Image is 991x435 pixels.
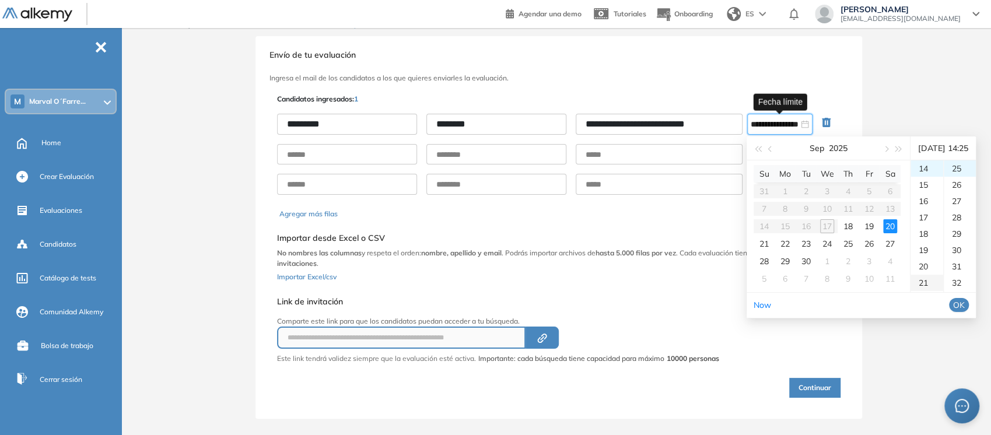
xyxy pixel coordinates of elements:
[841,254,855,268] div: 2
[799,237,813,251] div: 23
[754,270,775,287] td: 2025-10-05
[674,9,713,18] span: Onboarding
[754,252,775,270] td: 2025-09-28
[277,233,841,243] h5: Importar desde Excel o CSV
[817,235,838,252] td: 2025-09-24
[880,235,901,252] td: 2025-09-27
[41,138,61,148] span: Home
[796,252,817,270] td: 2025-09-30
[838,252,859,270] td: 2025-10-02
[775,252,796,270] td: 2025-09-29
[859,235,880,252] td: 2025-09-26
[40,307,103,317] span: Comunidad Alkemy
[944,226,976,242] div: 29
[14,97,21,106] span: M
[277,297,719,307] h5: Link de invitación
[911,193,943,209] div: 16
[775,270,796,287] td: 2025-10-06
[859,165,880,183] th: Fr
[944,258,976,275] div: 31
[817,252,838,270] td: 2025-10-01
[506,6,582,20] a: Agendar una demo
[40,239,76,250] span: Candidatos
[949,298,969,312] button: OK
[820,254,834,268] div: 1
[40,374,82,385] span: Cerrar sesión
[820,272,834,286] div: 8
[269,74,848,82] h3: Ingresa el mail de los candidatos a los que quieres enviarles la evaluación.
[911,209,943,226] div: 17
[944,160,976,177] div: 25
[810,136,824,160] button: Sep
[841,272,855,286] div: 9
[915,136,971,160] div: [DATE] 14:25
[859,252,880,270] td: 2025-10-03
[944,242,976,258] div: 30
[754,93,807,110] div: Fecha límite
[883,254,897,268] div: 4
[911,226,943,242] div: 18
[883,237,897,251] div: 27
[775,235,796,252] td: 2025-09-22
[859,270,880,287] td: 2025-10-10
[40,205,82,216] span: Evaluaciones
[838,270,859,287] td: 2025-10-09
[911,160,943,177] div: 14
[911,177,943,193] div: 15
[880,252,901,270] td: 2025-10-04
[759,12,766,16] img: arrow
[838,218,859,235] td: 2025-09-18
[841,14,961,23] span: [EMAIL_ADDRESS][DOMAIN_NAME]
[883,272,897,286] div: 11
[277,248,362,257] b: No nombres las columnas
[277,269,337,283] button: Importar Excel/csv
[269,50,848,60] h3: Envío de tu evaluación
[277,316,719,327] p: Comparte este link para que los candidatos puedan acceder a tu búsqueda.
[911,291,943,307] div: 22
[596,248,676,257] b: hasta 5.000 filas por vez
[277,272,337,281] span: Importar Excel/csv
[41,341,93,351] span: Bolsa de trabajo
[656,2,713,27] button: Onboarding
[796,235,817,252] td: 2025-09-23
[841,219,855,233] div: 18
[862,219,876,233] div: 19
[775,165,796,183] th: Mo
[757,254,771,268] div: 28
[838,165,859,183] th: Th
[955,399,969,413] span: message
[277,353,476,364] p: Este link tendrá validez siempre que la evaluación esté activa.
[953,299,965,311] span: OK
[883,219,897,233] div: 20
[757,237,771,251] div: 21
[778,237,792,251] div: 22
[841,237,855,251] div: 25
[859,218,880,235] td: 2025-09-19
[745,9,754,19] span: ES
[757,272,771,286] div: 5
[754,235,775,252] td: 2025-09-21
[277,248,841,269] p: y respeta el orden: . Podrás importar archivos de . Cada evaluación tiene un .
[796,270,817,287] td: 2025-10-07
[880,218,901,235] td: 2025-09-20
[829,136,848,160] button: 2025
[841,5,961,14] span: [PERSON_NAME]
[817,165,838,183] th: We
[944,209,976,226] div: 28
[796,165,817,183] th: Tu
[614,9,646,18] span: Tutoriales
[279,209,338,219] button: Agregar más filas
[817,270,838,287] td: 2025-10-08
[727,7,741,21] img: world
[40,171,94,182] span: Crear Evaluación
[2,8,72,22] img: Logo
[911,242,943,258] div: 19
[862,254,876,268] div: 3
[911,275,943,291] div: 21
[40,273,96,283] span: Catálogo de tests
[799,272,813,286] div: 7
[478,353,719,364] span: Importante: cada búsqueda tiene capacidad para máximo
[277,94,358,104] p: Candidatos ingresados:
[880,270,901,287] td: 2025-10-11
[862,237,876,251] div: 26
